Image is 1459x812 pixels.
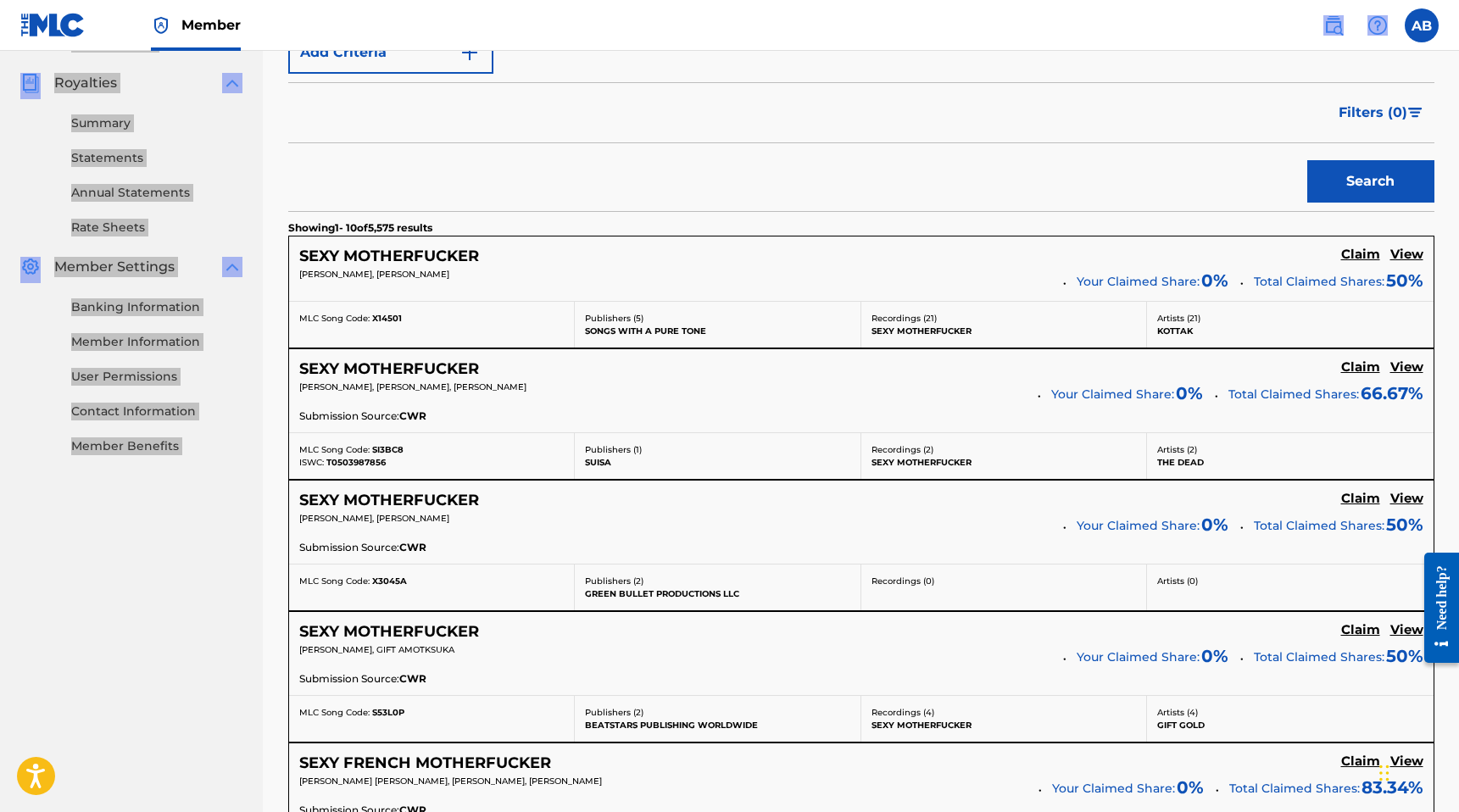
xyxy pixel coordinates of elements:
h5: View [1390,359,1423,375]
img: 9d2ae6d4665cec9f34b9.svg [459,42,480,63]
p: Recordings ( 4 ) [872,706,1137,719]
h5: SEXY FRENCH MOTHERFUCKER [299,754,551,773]
p: THE DEAD [1157,456,1423,469]
span: Total Claimed Shares: [1254,518,1384,533]
span: Total Claimed Shares: [1254,274,1384,289]
span: Filters ( 0 ) [1339,103,1407,123]
p: BEATSTARS PUBLISHING WORLDWIDE [585,719,850,731]
h5: View [1390,622,1423,638]
span: 0 % [1176,381,1203,406]
iframe: Resource Center [1412,540,1459,676]
span: Your Claimed Share: [1077,517,1200,535]
img: filter [1408,108,1423,118]
span: S53L0P [372,707,404,718]
span: Your Claimed Share: [1077,273,1200,291]
p: Recordings ( 21 ) [872,312,1137,325]
p: Artists ( 4 ) [1157,706,1423,719]
a: Summary [71,114,242,132]
p: SEXY MOTHERFUCKER [872,719,1137,731]
p: Recordings ( 0 ) [872,575,1137,587]
span: 0 % [1201,643,1228,669]
h5: Claim [1341,247,1380,263]
h5: SEXY MOTHERFUCKER [299,359,479,379]
a: View [1390,247,1423,265]
p: SUISA [585,456,850,469]
span: [PERSON_NAME], [PERSON_NAME] [299,513,449,524]
h5: SEXY MOTHERFUCKER [299,491,479,510]
h5: Claim [1341,491,1380,507]
p: Artists ( 0 ) [1157,575,1423,587]
iframe: Chat Widget [1374,731,1459,812]
p: SEXY MOTHERFUCKER [872,456,1137,469]
a: Statements [71,149,242,167]
a: Member Information [71,333,242,351]
h5: View [1390,491,1423,507]
span: Total Claimed Shares: [1229,781,1360,796]
p: Publishers ( 1 ) [585,443,850,456]
span: [PERSON_NAME] [PERSON_NAME], [PERSON_NAME], [PERSON_NAME] [299,776,602,787]
span: Member Settings [54,257,175,277]
a: View [1390,491,1423,509]
p: KOTTAK [1157,325,1423,337]
p: GIFT GOLD [1157,719,1423,731]
p: Publishers ( 2 ) [585,575,850,587]
img: MLC Logo [20,13,86,37]
span: 83.34 % [1362,775,1423,800]
span: X3045A [372,576,407,587]
span: CWR [399,671,426,687]
span: 50 % [1386,643,1423,669]
span: Your Claimed Share: [1051,386,1174,403]
a: View [1390,622,1423,641]
a: View [1390,359,1423,378]
div: User Menu [1405,8,1439,42]
span: 66.67 % [1361,381,1423,406]
span: Your Claimed Share: [1077,648,1200,666]
span: Submission Source: [299,671,399,687]
span: T0503987856 [326,457,386,468]
span: Member [181,15,241,35]
h5: Claim [1341,622,1380,638]
img: Royalties [20,73,41,93]
span: SI3BC8 [372,444,404,455]
a: User Permissions [71,368,242,386]
span: 0 % [1177,775,1204,800]
img: Top Rightsholder [151,15,171,36]
span: [PERSON_NAME], [PERSON_NAME], [PERSON_NAME] [299,381,526,392]
p: SONGS WITH A PURE TONE [585,325,850,337]
span: 50 % [1386,512,1423,537]
button: Filters (0) [1328,92,1434,134]
p: Recordings ( 2 ) [872,443,1137,456]
h5: SEXY MOTHERFUCKER [299,622,479,642]
button: Search [1307,160,1434,203]
p: Publishers ( 5 ) [585,312,850,325]
img: expand [222,257,242,277]
h5: Claim [1341,359,1380,375]
span: Total Claimed Shares: [1254,649,1384,665]
span: X14501 [372,313,402,324]
div: Help [1361,8,1395,42]
span: CWR [399,540,426,555]
span: Submission Source: [299,540,399,555]
span: 50 % [1386,268,1423,293]
a: Public Search [1317,8,1350,42]
img: Member Settings [20,257,41,277]
div: Drag [1379,748,1389,798]
span: ISWC: [299,457,324,468]
span: [PERSON_NAME], GIFT AMOTKSUKA [299,644,454,655]
span: Royalties [54,73,117,93]
p: Showing 1 - 10 of 5,575 results [288,220,432,236]
a: Rate Sheets [71,219,242,236]
h5: SEXY MOTHERFUCKER [299,247,479,266]
span: [PERSON_NAME], [PERSON_NAME] [299,269,449,280]
span: MLC Song Code: [299,576,370,587]
span: 0 % [1201,268,1228,293]
span: Total Claimed Shares: [1228,387,1359,402]
a: Annual Statements [71,184,242,202]
p: GREEN BULLET PRODUCTIONS LLC [585,587,850,600]
img: help [1367,15,1388,36]
p: Artists ( 2 ) [1157,443,1423,456]
span: 0 % [1201,512,1228,537]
